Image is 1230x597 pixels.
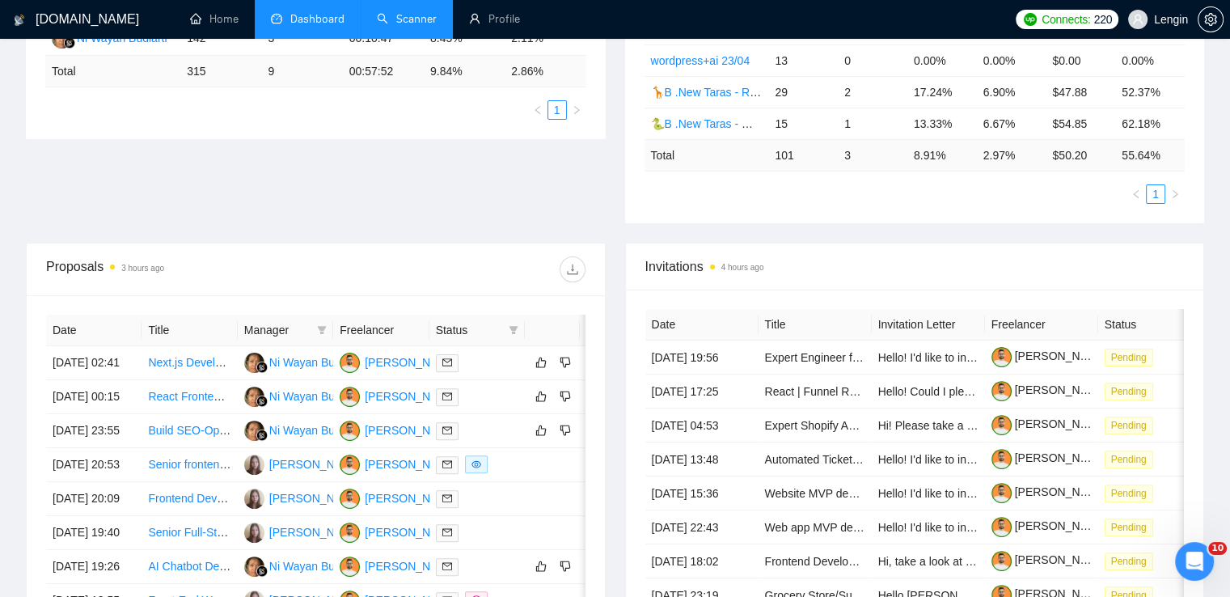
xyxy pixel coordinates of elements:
td: Senior frontend developer (React-Nextjs) actively using AI tools [142,448,237,482]
div: [PERSON_NAME] [269,489,362,507]
li: Previous Page [1126,184,1146,204]
td: 0.00% [977,44,1046,76]
td: 55.64 % [1115,139,1185,171]
td: 00:57:52 [343,56,424,87]
div: [PERSON_NAME] [365,523,458,541]
img: c1NLmzrk-0pBZjOo1nLSJnOz0itNHKTdmMHAt8VIsLFzaWqqsJDJtcFyV3OYvrqgu3 [991,551,1012,571]
a: Senior Full-Stack Developer [148,526,289,539]
a: Frontend Developer (React/Next) [765,555,932,568]
td: Total [645,139,769,171]
td: React | Funnel Recreation [759,375,872,409]
td: 15 [768,108,838,139]
span: like [535,424,547,437]
a: setting [1198,13,1224,26]
img: NW [244,353,264,373]
img: gigradar-bm.png [256,565,268,577]
td: 8.91 % [907,139,977,171]
a: NWNi Wayan Budiarti [244,355,360,368]
img: TM [340,489,360,509]
td: 52.37% [1115,76,1185,108]
span: 10 [1208,542,1227,555]
img: c1NLmzrk-0pBZjOo1nLSJnOz0itNHKTdmMHAt8VIsLFzaWqqsJDJtcFyV3OYvrqgu3 [991,517,1012,537]
div: Ni Wayan Budiarti [269,557,360,575]
td: Web app MVP development [759,510,872,544]
td: 2.97 % [977,139,1046,171]
span: Pending [1105,383,1153,400]
span: download [560,263,585,276]
span: dashboard [271,13,282,24]
span: Invitations [645,256,1185,277]
a: [PERSON_NAME] [991,383,1108,396]
a: Pending [1105,554,1160,567]
th: Manager [238,315,333,346]
td: $47.88 [1046,76,1115,108]
a: NB[PERSON_NAME] [244,457,362,470]
span: like [535,390,547,403]
a: Automated Ticket Purchasing Bot Development [765,453,1002,466]
span: Dashboard [290,12,344,26]
span: dislike [560,356,571,369]
td: 0.00% [907,44,977,76]
a: NWNi Wayan Budiarti [52,31,167,44]
td: Frontend Developer [142,482,237,516]
td: 6.90% [977,76,1046,108]
a: Expert Engineer for Low-Latency Parsing [765,351,971,364]
a: Website MVP development in Webflow [765,487,959,500]
td: 3 [838,139,907,171]
span: mail [442,358,452,367]
div: [PERSON_NAME] [365,387,458,405]
button: download [560,256,585,282]
td: [DATE] 00:15 [46,380,142,414]
a: 1 [1147,185,1164,203]
span: Pending [1105,519,1153,536]
span: Pending [1105,485,1153,502]
a: [PERSON_NAME] [991,349,1108,362]
td: 1 [838,108,907,139]
span: Pending [1105,451,1153,468]
img: TM [340,523,360,543]
td: [DATE] 13:48 [645,442,759,476]
a: [PERSON_NAME] [991,519,1108,532]
a: userProfile [469,12,520,26]
td: 0.00% [1115,44,1185,76]
button: left [528,100,547,120]
img: NB [244,523,264,543]
div: Ni Wayan Budiarti [269,354,360,371]
span: Manager [244,321,311,339]
td: 2.86 % [505,56,585,87]
a: TM[PERSON_NAME] [340,355,458,368]
div: [PERSON_NAME] [365,455,458,473]
div: [PERSON_NAME] [365,421,458,439]
span: Status [436,321,502,339]
th: Freelancer [333,315,429,346]
td: 6.67% [977,108,1046,139]
button: like [531,557,551,576]
a: TM[PERSON_NAME] [340,389,458,402]
span: right [1170,189,1180,199]
button: left [1126,184,1146,204]
span: 220 [1093,11,1111,28]
button: dislike [556,421,575,440]
img: gigradar-bm.png [256,396,268,407]
img: c1NLmzrk-0pBZjOo1nLSJnOz0itNHKTdmMHAt8VIsLFzaWqqsJDJtcFyV3OYvrqgu3 [991,483,1012,503]
span: user [1132,14,1143,25]
a: Frontend Developer [148,492,248,505]
a: Pending [1105,452,1160,465]
span: setting [1198,13,1223,26]
li: Next Page [567,100,586,120]
td: Website MVP development in Webflow [759,476,872,510]
img: NB [244,489,264,509]
td: [DATE] 22:43 [645,510,759,544]
span: filter [509,325,518,335]
th: Freelancer [985,309,1098,341]
td: 315 [180,56,261,87]
span: filter [314,318,330,342]
a: searchScanner [377,12,437,26]
div: [PERSON_NAME] [269,523,362,541]
a: TM[PERSON_NAME] [340,559,458,572]
img: logo [14,7,25,33]
td: Expert Engineer for Low-Latency Parsing [759,341,872,375]
div: [PERSON_NAME] [365,557,458,575]
th: Title [142,315,237,346]
span: mail [442,426,452,435]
